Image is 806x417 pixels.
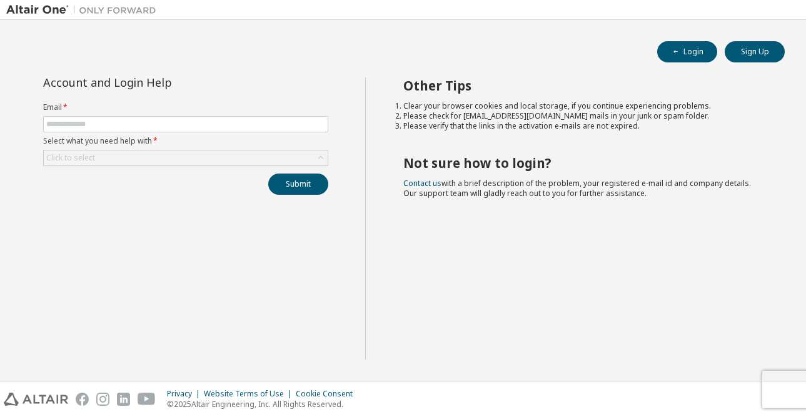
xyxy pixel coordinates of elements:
button: Submit [268,174,328,195]
p: © 2025 Altair Engineering, Inc. All Rights Reserved. [167,399,360,410]
img: facebook.svg [76,393,89,406]
li: Clear your browser cookies and local storage, if you continue experiencing problems. [403,101,762,111]
li: Please verify that the links in the activation e-mails are not expired. [403,121,762,131]
div: Account and Login Help [43,77,271,87]
span: with a brief description of the problem, your registered e-mail id and company details. Our suppo... [403,178,751,199]
li: Please check for [EMAIL_ADDRESS][DOMAIN_NAME] mails in your junk or spam folder. [403,111,762,121]
div: Click to select [44,150,328,165]
img: instagram.svg [96,393,109,406]
div: Click to select [46,153,95,163]
img: altair_logo.svg [4,393,68,406]
div: Website Terms of Use [204,389,296,399]
label: Select what you need help with [43,136,328,146]
h2: Other Tips [403,77,762,94]
img: Altair One [6,4,163,16]
div: Cookie Consent [296,389,360,399]
h2: Not sure how to login? [403,155,762,171]
button: Login [657,41,717,62]
label: Email [43,102,328,112]
a: Contact us [403,178,441,189]
img: youtube.svg [138,393,156,406]
img: linkedin.svg [117,393,130,406]
div: Privacy [167,389,204,399]
button: Sign Up [725,41,785,62]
